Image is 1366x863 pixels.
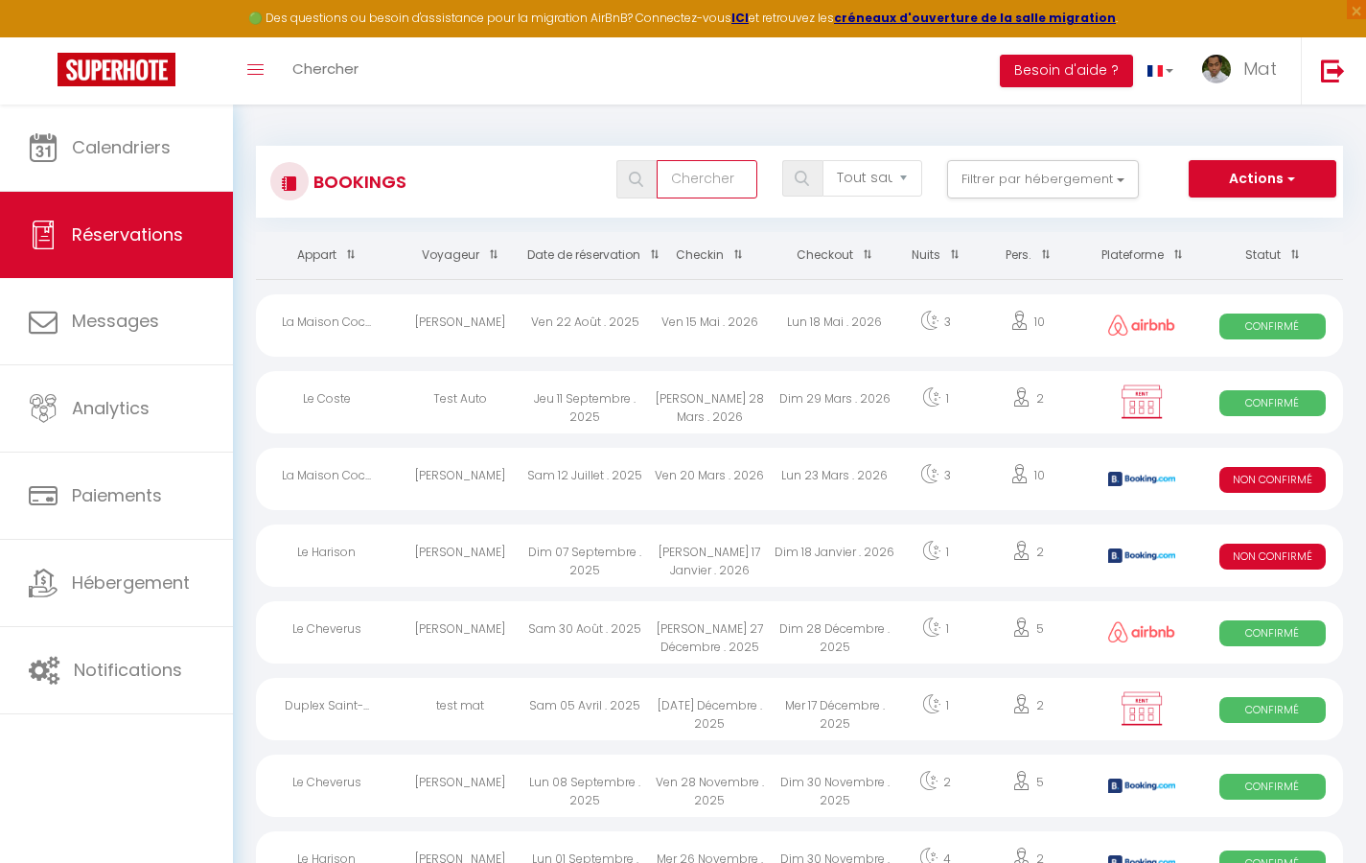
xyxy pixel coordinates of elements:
[72,571,190,595] span: Hébergement
[15,8,73,65] button: Ouvrir le widget de chat LiveChat
[278,37,373,105] a: Chercher
[657,160,756,198] input: Chercher
[647,232,772,279] th: Sort by checkin
[72,483,162,507] span: Paiements
[1000,55,1133,87] button: Besoin d'aide ?
[1189,160,1336,198] button: Actions
[897,232,973,279] th: Sort by nights
[834,10,1116,26] a: créneaux d'ouverture de la salle migration
[1188,37,1301,105] a: ... Mat
[1082,232,1202,279] th: Sort by channel
[72,222,183,246] span: Réservations
[72,309,159,333] span: Messages
[1243,57,1277,81] span: Mat
[773,232,897,279] th: Sort by checkout
[947,160,1139,198] button: Filtrer par hébergement
[292,58,359,79] span: Chercher
[1202,232,1343,279] th: Sort by status
[256,232,397,279] th: Sort by rentals
[58,53,175,86] img: Super Booking
[72,396,150,420] span: Analytics
[397,232,521,279] th: Sort by guest
[1321,58,1345,82] img: logout
[74,658,182,682] span: Notifications
[309,160,406,203] h3: Bookings
[1202,55,1231,83] img: ...
[731,10,749,26] a: ICI
[72,135,171,159] span: Calendriers
[973,232,1081,279] th: Sort by people
[522,232,647,279] th: Sort by booking date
